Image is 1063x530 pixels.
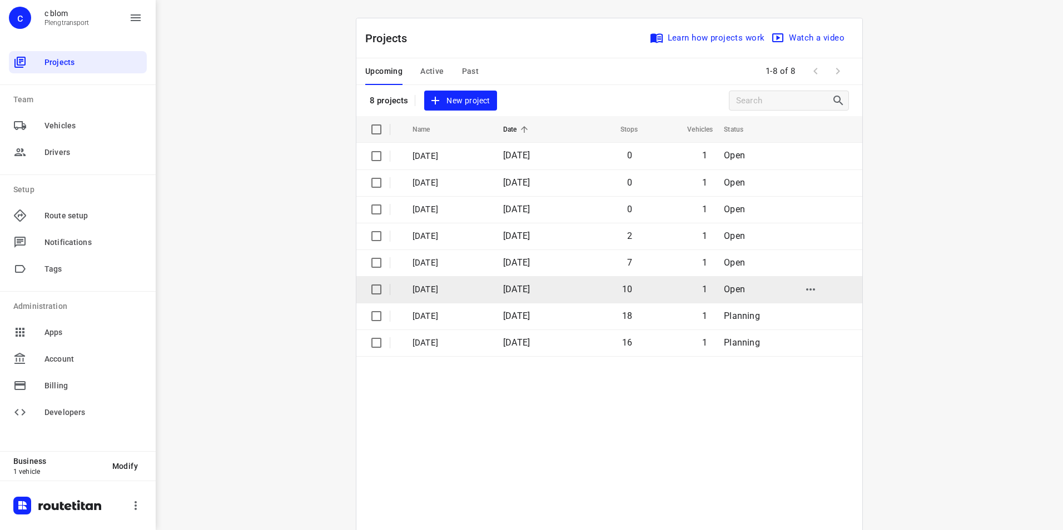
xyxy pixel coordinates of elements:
span: 0 [627,204,632,214]
p: woensdag 10-9 [413,150,486,163]
p: Team [13,94,147,106]
span: [DATE] [503,311,530,321]
span: Open [724,231,745,241]
span: 1 [702,150,707,161]
p: c blom [44,9,90,18]
span: Active [420,64,444,78]
span: 1 [702,257,707,268]
span: Drivers [44,147,142,158]
span: Apps [44,327,142,338]
div: Account [9,348,147,370]
span: [DATE] [503,284,530,294]
span: Next Page [827,60,849,82]
div: Notifications [9,231,147,253]
span: 0 [627,150,632,161]
p: Woensdag 3-9 [413,283,486,296]
p: Maandag 1-9 [413,337,486,349]
p: Business [13,457,103,466]
span: Vehicles [673,123,713,136]
span: 1 [702,311,707,321]
p: Setup [13,184,147,196]
p: Dinsdag 9-9 [413,177,486,189]
span: 0 [627,177,632,188]
span: Open [724,204,745,214]
div: Billing [9,374,147,397]
span: Developers [44,407,142,418]
span: [DATE] [503,204,530,214]
span: [DATE] [503,231,530,241]
p: 1 vehicle [13,468,103,476]
span: [DATE] [503,150,530,161]
div: Drivers [9,141,147,163]
span: Date [503,123,531,136]
span: Planning [724,337,759,348]
button: Modify [103,456,147,476]
span: Open [724,284,745,294]
span: [DATE] [503,177,530,188]
span: Open [724,150,745,161]
input: Search projects [736,92,832,109]
div: Projects [9,51,147,73]
span: [DATE] [503,257,530,268]
span: Route setup [44,210,142,222]
span: [DATE] [503,337,530,348]
span: Account [44,353,142,365]
span: New project [431,94,490,108]
span: 1 [702,177,707,188]
span: Planning [724,311,759,321]
p: Donderdag 4-9 [413,257,486,269]
span: Name [413,123,445,136]
span: Vehicles [44,120,142,132]
span: 1 [702,204,707,214]
p: Plengtransport [44,19,90,27]
span: Past [462,64,479,78]
span: 1 [702,284,707,294]
span: 7 [627,257,632,268]
span: Notifications [44,237,142,248]
span: Modify [112,462,138,471]
span: Open [724,257,745,268]
div: Developers [9,401,147,423]
div: Tags [9,258,147,280]
span: Status [724,123,758,136]
p: Maandag 8-9 [413,203,486,216]
p: Vrijdag 5-9 [413,230,486,243]
p: 8 projects [370,96,408,106]
span: 1 [702,337,707,348]
span: Open [724,177,745,188]
span: Upcoming [365,64,403,78]
span: 10 [622,284,632,294]
p: Administration [13,301,147,312]
span: Projects [44,57,142,68]
span: Tags [44,263,142,275]
span: Previous Page [804,60,827,82]
button: New project [424,91,496,111]
span: Billing [44,380,142,392]
span: 16 [622,337,632,348]
p: Dinsdag 2-9 [413,310,486,323]
div: Vehicles [9,114,147,137]
span: Stops [606,123,638,136]
span: 1-8 of 8 [761,59,800,83]
div: c [9,7,31,29]
div: Search [832,94,848,107]
span: 18 [622,311,632,321]
div: Route setup [9,204,147,227]
div: Apps [9,321,147,343]
span: 1 [702,231,707,241]
span: 2 [627,231,632,241]
p: Projects [365,30,416,47]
